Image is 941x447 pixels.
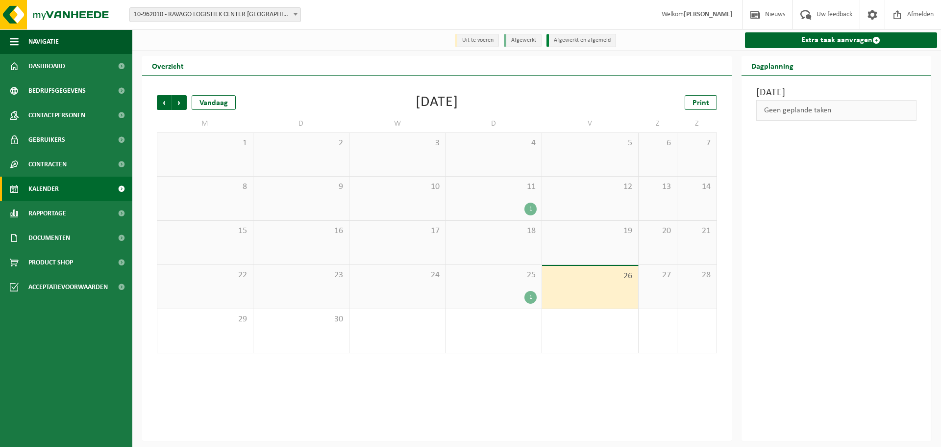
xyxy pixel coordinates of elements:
[504,34,542,47] li: Afgewerkt
[258,226,345,237] span: 16
[28,201,66,226] span: Rapportage
[28,250,73,275] span: Product Shop
[682,270,711,281] span: 28
[451,182,537,192] span: 11
[258,182,345,192] span: 9
[28,152,67,177] span: Contracten
[162,138,248,149] span: 1
[354,270,441,281] span: 24
[745,32,938,48] a: Extra taak aanvragen
[172,95,187,110] span: Volgende
[28,29,59,54] span: Navigatie
[253,115,350,132] td: D
[28,128,65,152] span: Gebruikers
[354,138,441,149] span: 3
[129,7,301,22] span: 10-962010 - RAVAGO LOGISTIEK CENTER LOMMEL - LOMMEL
[677,115,717,132] td: Z
[644,270,672,281] span: 27
[547,271,633,282] span: 26
[130,8,300,22] span: 10-962010 - RAVAGO LOGISTIEK CENTER LOMMEL - LOMMEL
[547,138,633,149] span: 5
[354,182,441,192] span: 10
[28,275,108,299] span: Acceptatievoorwaarden
[446,115,543,132] td: D
[192,95,236,110] div: Vandaag
[451,226,537,237] span: 18
[258,314,345,325] span: 30
[682,138,711,149] span: 7
[28,103,85,128] span: Contactpersonen
[349,115,446,132] td: W
[547,182,633,192] span: 12
[546,34,616,47] li: Afgewerkt en afgemeld
[162,226,248,237] span: 15
[162,182,248,192] span: 8
[157,95,172,110] span: Vorige
[682,182,711,192] span: 14
[644,226,672,237] span: 20
[682,226,711,237] span: 21
[756,85,917,100] h3: [DATE]
[644,138,672,149] span: 6
[644,182,672,192] span: 13
[142,56,194,75] h2: Overzicht
[684,11,733,18] strong: [PERSON_NAME]
[28,79,86,103] span: Bedrijfsgegevens
[416,95,458,110] div: [DATE]
[157,115,253,132] td: M
[451,270,537,281] span: 25
[258,270,345,281] span: 23
[693,99,709,107] span: Print
[354,226,441,237] span: 17
[524,203,537,215] div: 1
[451,138,537,149] span: 4
[28,54,65,79] span: Dashboard
[162,270,248,281] span: 22
[639,115,678,132] td: Z
[524,291,537,304] div: 1
[28,177,59,201] span: Kalender
[685,95,717,110] a: Print
[547,226,633,237] span: 19
[542,115,639,132] td: V
[455,34,499,47] li: Uit te voeren
[162,314,248,325] span: 29
[742,56,803,75] h2: Dagplanning
[258,138,345,149] span: 2
[28,226,70,250] span: Documenten
[756,100,917,121] div: Geen geplande taken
